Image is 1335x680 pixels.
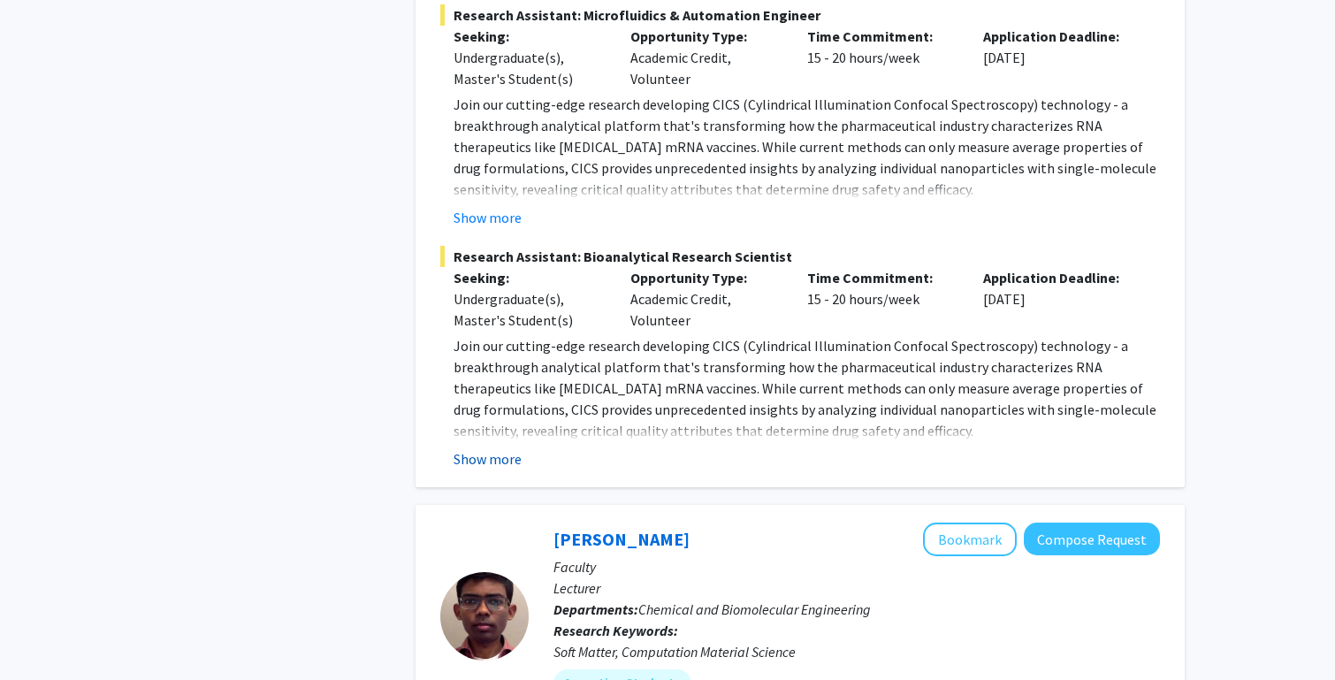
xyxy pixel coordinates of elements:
div: Undergraduate(s), Master's Student(s) [454,288,604,331]
div: Undergraduate(s), Master's Student(s) [454,47,604,89]
div: [DATE] [970,267,1147,331]
div: [DATE] [970,26,1147,89]
p: Join our cutting-edge research developing CICS (Cylindrical Illumination Confocal Spectroscopy) t... [454,335,1160,441]
span: Research Assistant: Microfluidics & Automation Engineer [440,4,1160,26]
div: 15 - 20 hours/week [794,26,971,89]
div: Academic Credit, Volunteer [617,267,794,331]
p: Seeking: [454,267,604,288]
div: Academic Credit, Volunteer [617,26,794,89]
p: Opportunity Type: [630,26,781,47]
b: Departments: [553,600,638,618]
span: Chemical and Biomolecular Engineering [638,600,871,618]
p: Application Deadline: [983,267,1133,288]
button: Show more [454,207,522,228]
p: Join our cutting-edge research developing CICS (Cylindrical Illumination Confocal Spectroscopy) t... [454,94,1160,200]
p: Seeking: [454,26,604,47]
button: Compose Request to John Edison [1024,523,1160,555]
p: Faculty [553,556,1160,577]
button: Add John Edison to Bookmarks [923,523,1017,556]
button: Show more [454,448,522,470]
span: Research Assistant: Bioanalytical Research Scientist [440,246,1160,267]
iframe: Chat [13,600,75,667]
div: 15 - 20 hours/week [794,267,971,331]
div: Soft Matter, Computation Material Science [553,641,1160,662]
p: Application Deadline: [983,26,1133,47]
p: Time Commitment: [807,267,957,288]
a: [PERSON_NAME] [553,528,690,550]
b: Research Keywords: [553,622,678,639]
p: Opportunity Type: [630,267,781,288]
p: Lecturer [553,577,1160,599]
p: Time Commitment: [807,26,957,47]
